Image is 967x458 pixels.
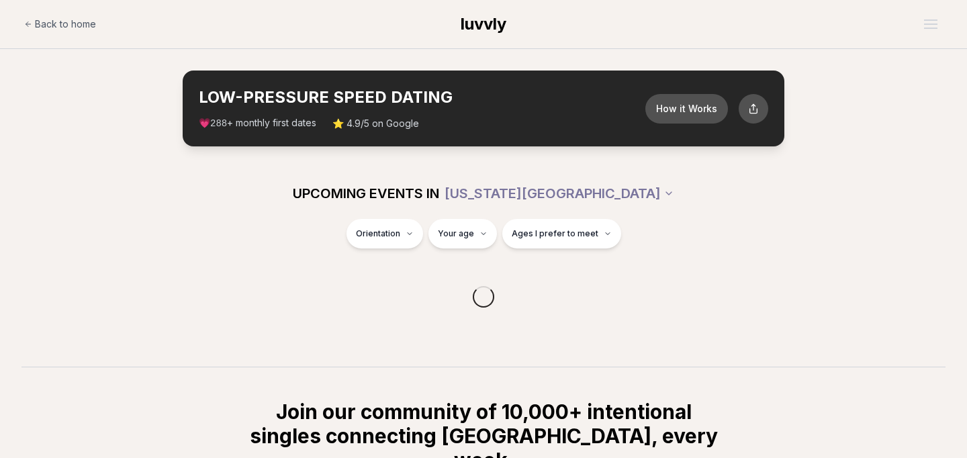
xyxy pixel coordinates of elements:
span: Ages I prefer to meet [512,228,598,239]
button: Your age [428,219,497,248]
button: Orientation [347,219,423,248]
span: ⭐ 4.9/5 on Google [332,117,419,130]
span: luvvly [461,14,506,34]
span: 💗 + monthly first dates [199,116,316,130]
span: Back to home [35,17,96,31]
button: How it Works [645,94,728,124]
span: Orientation [356,228,400,239]
span: UPCOMING EVENTS IN [293,184,439,203]
a: luvvly [461,13,506,35]
button: Open menu [919,14,943,34]
span: 288 [210,118,227,129]
h2: LOW-PRESSURE SPEED DATING [199,87,645,108]
button: [US_STATE][GEOGRAPHIC_DATA] [445,179,674,208]
a: Back to home [24,11,96,38]
button: Ages I prefer to meet [502,219,621,248]
span: Your age [438,228,474,239]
